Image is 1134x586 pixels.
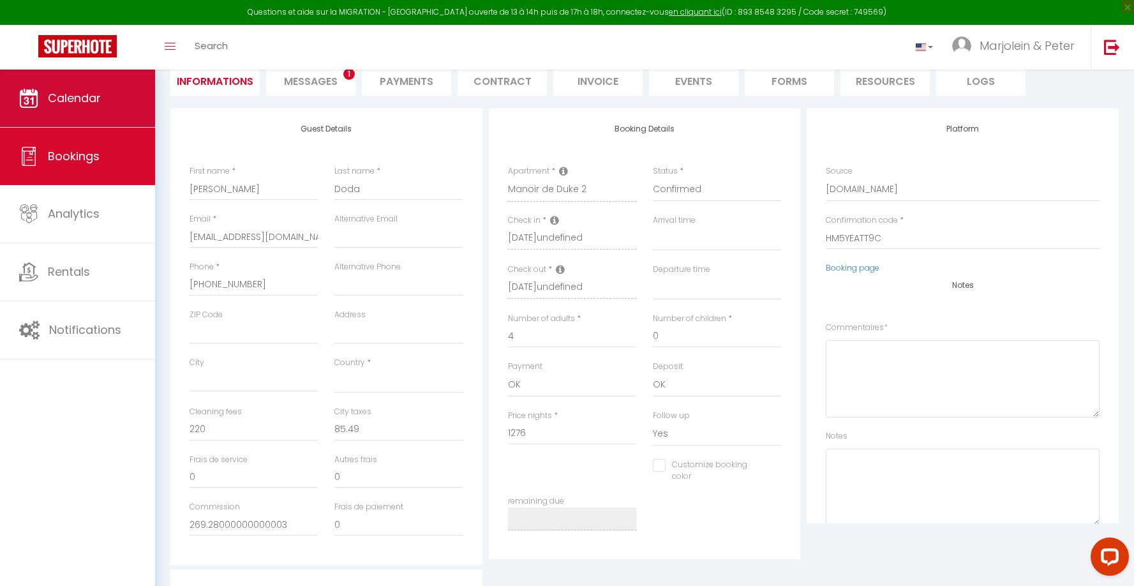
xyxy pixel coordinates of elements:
label: Notes [826,430,847,442]
h4: Guest Details [190,124,463,133]
li: Events [649,64,738,96]
a: ... Marjolein & Peter [943,25,1091,70]
li: Logs [936,64,1026,96]
li: Contract [458,64,547,96]
label: Email [190,213,211,225]
label: Phone [190,261,214,273]
span: 1 [343,68,355,80]
label: Alternative Email [334,213,398,225]
label: Number of adults [508,313,575,325]
li: Resources [840,64,930,96]
label: City taxes [334,406,371,418]
img: Super Booking [38,35,117,57]
label: Source [826,165,853,177]
label: Status [653,165,678,177]
label: Alternative Phone [334,261,401,273]
label: Commission [190,501,240,513]
span: Marjolein & Peter [980,38,1075,54]
span: Rentals [48,264,90,280]
span: Calendar [48,90,101,106]
label: Departure time [653,264,710,276]
label: Cleaning fees [190,406,242,418]
label: Follow up [653,410,690,422]
span: Messages [284,74,338,89]
label: Commentaires [826,322,888,334]
a: en cliquant ici [669,6,722,17]
li: Invoice [553,64,643,96]
h4: Notes [826,281,1100,290]
img: logout [1104,39,1120,55]
label: Deposit [653,361,683,373]
label: Apartment [508,165,549,177]
label: Check out [508,264,546,276]
li: Payments [362,64,451,96]
label: remaining due [508,495,564,507]
label: Price nights [508,410,552,422]
label: First name [190,165,230,177]
label: Country [334,357,365,369]
label: Autres frais [334,454,377,466]
h4: Booking Details [508,124,782,133]
span: Notifications [49,322,121,338]
iframe: LiveChat chat widget [1080,532,1134,586]
label: Address [334,309,366,321]
a: Booking page [826,262,879,273]
label: Frais de paiement [334,501,403,513]
li: Forms [745,64,834,96]
label: Confirmation code [826,214,898,227]
label: Payment [508,361,542,373]
label: City [190,357,204,369]
li: Informations [170,64,260,96]
img: ... [952,36,971,56]
label: ZIP Code [190,309,223,321]
span: Analytics [48,206,100,222]
label: Arrival time [653,214,696,227]
label: Number of children [653,313,726,325]
span: Search [195,39,228,52]
label: Last name [334,165,375,177]
label: Check in [508,214,541,227]
h4: Platform [826,124,1100,133]
label: Frais de service [190,454,248,466]
a: Search [185,25,237,70]
span: Bookings [48,148,100,164]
